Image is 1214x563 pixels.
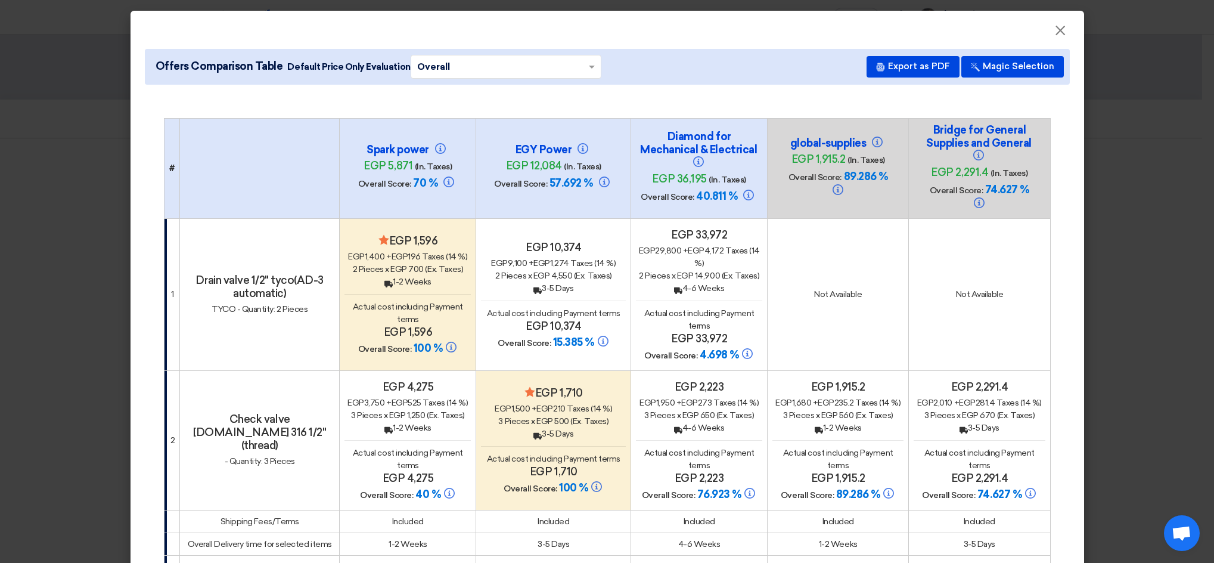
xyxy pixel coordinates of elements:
[931,166,988,179] span: egp 2,291.4
[650,410,681,420] span: Pieces x
[631,533,768,555] td: 4-6 Weeks
[180,533,340,555] td: Overall Delivery time for selected items
[645,271,675,281] span: Pieces x
[914,515,1045,528] div: Included
[867,56,960,78] button: Export as PDF
[574,271,612,281] span: (Ex. Taxes)
[344,234,471,248] h4: egp 1,596
[924,448,1035,471] span: Actual cost including Payment terms
[415,162,452,172] span: (In. Taxes)
[414,342,443,355] span: 100 %
[836,488,880,501] span: 89.286 %
[962,410,995,420] span: egp 670
[390,264,424,274] span: egp 700
[340,533,476,555] td: 1-2 Weeks
[156,58,283,75] span: Offers Comparison Table
[358,344,411,354] span: Overall Score:
[180,510,340,533] td: Shipping Fees/Terms
[392,398,408,408] span: egp
[636,472,762,485] h4: egp 2,223
[844,170,888,183] span: 89.286 %
[696,190,737,203] span: 40.811 %
[287,60,410,73] span: Default Price Only Evaluation
[392,252,408,262] span: egp
[536,404,553,414] span: egp
[677,271,720,281] span: egp 14,900
[772,515,903,528] div: Included
[644,351,697,361] span: Overall Score:
[909,533,1050,555] td: 3-5 Days
[494,143,613,156] h4: EGY Power
[533,271,573,281] span: egp 4,550
[920,123,1039,163] h4: Bridge for General Supplies and General
[212,304,308,314] span: TYCO - Quantity: 2 Pieces
[164,218,180,370] td: 1
[636,245,762,270] div: 29,800 + 4,172 Taxes (14 %)
[481,241,626,254] h4: egp 10,374
[344,397,471,409] div: 3,750 + 525 Taxes (14 %)
[959,398,976,408] span: egp
[783,410,788,420] span: 3
[533,258,550,268] span: egp
[1045,19,1076,43] button: Close
[930,410,961,420] span: Pieces x
[348,252,365,262] span: egp
[1164,515,1200,551] div: Open chat
[639,398,656,408] span: egp
[644,448,755,471] span: Actual cost including Payment terms
[344,326,471,339] h4: egp 1,596
[498,338,551,348] span: Overall Score:
[768,533,909,555] td: 1-2 Weeks
[855,410,893,420] span: (Ex. Taxes)
[639,130,759,169] h4: Diamond for Mechanical & Electrical
[644,410,649,420] span: 3
[185,274,334,300] h4: Drain valve 1/2" tyco(AD-3 automatic)
[772,288,903,301] div: Not Available
[481,515,626,528] div: Included
[821,410,854,420] span: egp 560
[636,282,762,295] div: 4-6 Weeks
[358,179,411,189] span: Overall Score:
[553,336,594,349] span: 15.385 %
[783,448,893,471] span: Actual cost including Payment terms
[353,302,463,324] span: Actual cost including Payment terms
[491,258,508,268] span: egp
[498,416,503,426] span: 3
[772,397,903,409] div: 1,680 + 235.2 Taxes (14 %)
[636,332,762,345] h4: egp 33,972
[709,175,746,185] span: (In. Taxes)
[559,481,588,494] span: 100 %
[344,381,471,394] h4: egp 4,275
[494,179,547,189] span: Overall Score:
[481,257,626,270] div: 9,100 + 1,274 Taxes (14 %)
[961,56,1064,78] button: Magic Selection
[344,276,471,288] div: 1-2 Weeks
[476,533,631,555] td: 3-5 Days
[788,172,842,182] span: Overall Score:
[427,410,465,420] span: (Ex. Taxes)
[506,159,562,172] span: egp 12,084
[914,288,1045,301] div: Not Available
[357,410,387,420] span: Pieces x
[639,246,656,256] span: egp
[930,185,983,196] span: Overall Score:
[351,410,356,420] span: 3
[481,386,626,400] h4: egp 1,710
[644,308,755,331] span: Actual cost including Payment terms
[682,410,715,420] span: egp 650
[781,490,834,500] span: Overall Score:
[481,465,626,478] h4: egp 1,710
[778,137,898,150] h4: global-supplies
[775,398,792,408] span: egp
[997,410,1035,420] span: (Ex. Taxes)
[549,177,593,190] span: 57.692 %
[501,271,532,281] span: Pieces x
[700,348,739,361] span: 4.698 %
[914,381,1045,394] h4: egp 2,291.4
[914,397,1045,409] div: 2,010 + 281.4 Taxes (14 %)
[847,155,885,165] span: (In. Taxes)
[772,381,903,394] h4: egp 1,915.2
[636,228,762,242] h4: egp 33,972
[495,271,500,281] span: 2
[347,398,364,408] span: egp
